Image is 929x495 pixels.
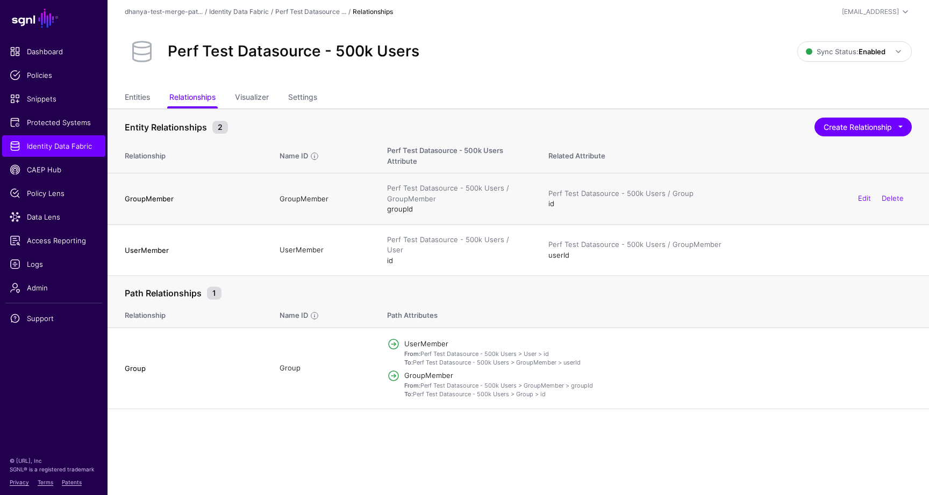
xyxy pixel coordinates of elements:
a: Dashboard [2,41,105,62]
span: Entity Relationships [122,121,210,134]
small: 1 [207,287,221,300]
h4: GroupMember [125,194,258,203]
span: Data Lens [10,212,98,222]
div: / [203,7,209,17]
a: Admin [2,277,105,299]
span: Sync Status: [806,47,885,56]
a: Delete [882,194,904,203]
strong: Enabled [859,47,885,56]
small: 2 [212,121,228,134]
div: Perf Test Datasource - 500k Users / GroupMember [387,183,527,204]
h4: UserMember [125,245,258,255]
p: © [URL], Inc [10,456,98,465]
div: [EMAIL_ADDRESS] [842,7,899,17]
div: Name ID [278,310,309,321]
a: Perf Test Datasource ... [275,8,346,16]
th: Relationship [108,300,269,327]
span: Identity Data Fabric [10,141,98,151]
td: id [376,224,538,276]
span: Protected Systems [10,117,98,128]
span: Path Relationships [122,287,204,300]
a: Logs [2,253,105,275]
a: Snippets [2,88,105,110]
td: GroupMember [269,173,376,225]
strong: From: [404,382,420,389]
span: Access Reporting [10,235,98,246]
a: Relationships [169,88,216,108]
a: Entities [125,88,150,108]
strong: Relationships [353,8,393,16]
div: id [548,188,912,209]
th: Path Attributes [376,300,929,327]
a: Data Lens [2,206,105,228]
div: Perf Test Datasource - 500k Users / User [387,235,527,256]
h4: GroupMember [404,370,912,380]
h2: Perf Test Datasource - 500k Users [168,42,419,61]
span: Support [10,313,98,324]
strong: From: [404,350,420,358]
strong: To: [404,390,413,398]
a: Patents [62,479,82,485]
span: Policies [10,70,98,81]
p: Perf Test Datasource - 500k Users > User > id Perf Test Datasource - 500k Users > GroupMember > u... [404,350,912,367]
div: Perf Test Datasource - 500k Users / GroupMember [548,239,912,250]
strong: To: [404,359,413,366]
a: Identity Data Fabric [209,8,269,16]
span: Admin [10,282,98,293]
td: Group [269,327,376,409]
div: / [269,7,275,17]
h4: Group [125,363,258,373]
span: CAEP Hub [10,164,98,175]
div: Name ID [278,151,309,162]
th: Relationship [108,135,269,173]
a: dhanya-test-merge-pat... [125,8,203,16]
a: Edit [858,194,871,203]
span: Policy Lens [10,188,98,199]
a: Identity Data Fabric [2,135,105,157]
th: Related Attribute [538,135,929,173]
a: Policies [2,64,105,86]
a: Privacy [10,479,29,485]
div: / [346,7,353,17]
a: CAEP Hub [2,159,105,180]
a: Terms [38,479,53,485]
td: UserMember [269,224,376,276]
div: Perf Test Datasource - 500k Users / Group [548,188,912,199]
p: Perf Test Datasource - 500k Users > GroupMember > groupId Perf Test Datasource - 500k Users > Gro... [404,381,912,399]
td: groupId [376,173,538,225]
p: SGNL® is a registered trademark [10,465,98,474]
th: Perf Test Datasource - 500k Users Attribute [376,135,538,173]
span: Dashboard [10,46,98,57]
a: SGNL [6,6,101,30]
div: userId [548,239,912,260]
a: Policy Lens [2,183,105,204]
a: Visualizer [235,88,269,108]
button: Create Relationship [814,118,912,136]
span: Logs [10,259,98,270]
span: Snippets [10,93,98,104]
a: Protected Systems [2,112,105,133]
a: Settings [288,88,317,108]
a: Access Reporting [2,230,105,251]
h4: UserMember [404,339,912,348]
